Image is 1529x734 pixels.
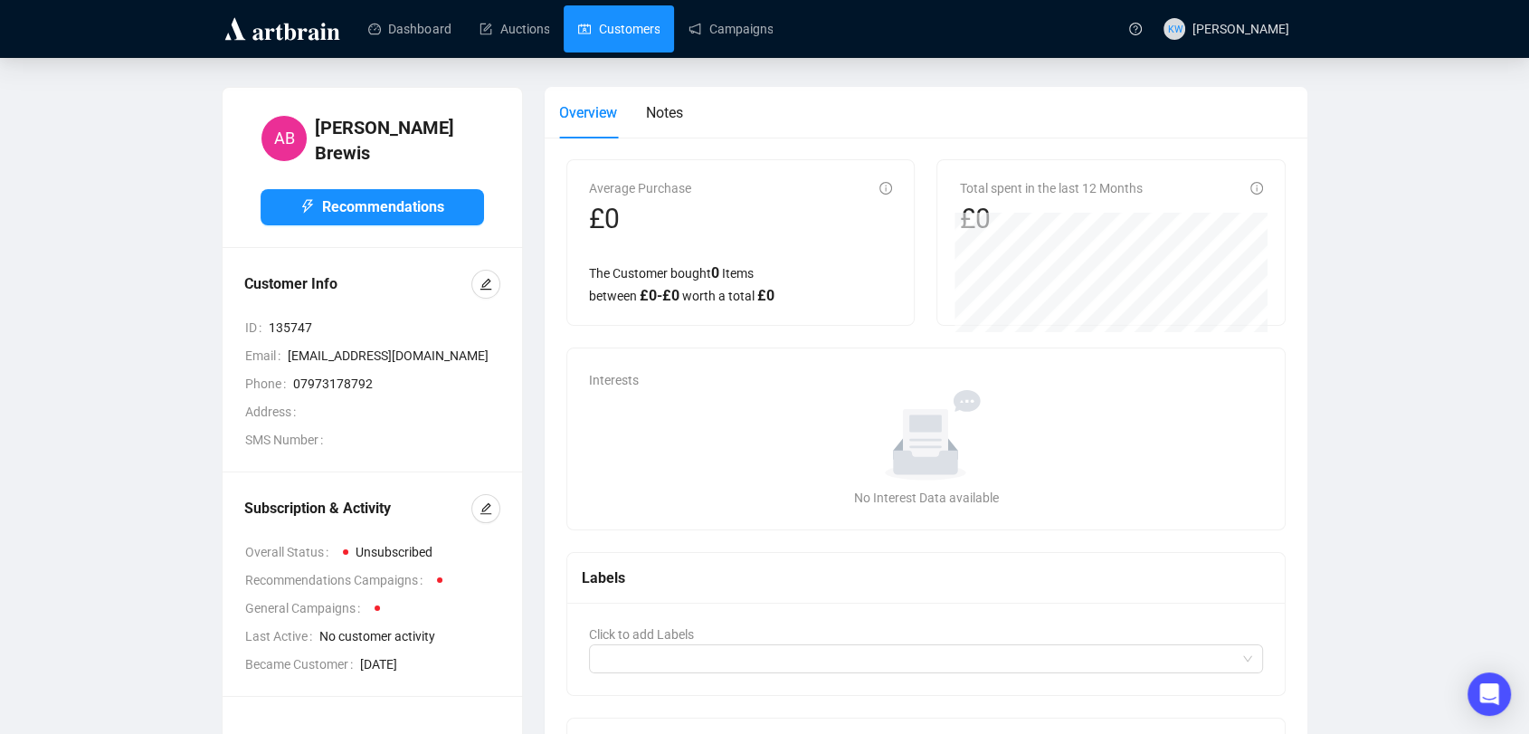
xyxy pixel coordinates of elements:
span: Recommendations [322,195,444,218]
span: ID [245,318,269,338]
span: No customer activity [319,626,500,646]
div: £0 [959,202,1142,236]
img: logo [222,14,343,43]
span: Overall Status [245,542,336,562]
span: General Campaigns [245,598,367,618]
div: £0 [589,202,691,236]
span: AB [274,126,295,151]
a: Auctions [480,5,549,52]
span: Average Purchase [589,181,691,195]
span: info-circle [879,182,892,195]
a: Customers [578,5,660,52]
div: No Interest Data available [596,488,1256,508]
span: [EMAIL_ADDRESS][DOMAIN_NAME] [288,346,500,366]
div: Open Intercom Messenger [1467,672,1511,716]
div: Customer Info [244,273,471,295]
button: Recommendations [261,189,484,225]
h4: [PERSON_NAME] Brewis [315,115,484,166]
div: Subscription & Activity [244,498,471,520]
span: edit [480,278,492,291]
span: Overview [559,104,617,121]
span: 07973178792 [293,374,500,394]
span: info-circle [1250,182,1263,195]
span: Email [245,346,288,366]
a: Dashboard [368,5,451,52]
span: £ 0 - £ 0 [640,287,679,304]
a: Campaigns [689,5,773,52]
span: question-circle [1129,23,1142,35]
span: Phone [245,374,293,394]
span: Address [245,402,303,422]
span: Unsubscribed [356,545,432,559]
span: thunderbolt [300,199,315,214]
span: 0 [711,264,719,281]
span: [DATE] [360,654,500,674]
span: KW [1167,21,1182,36]
span: edit [480,502,492,515]
span: Total spent in the last 12 Months [959,181,1142,195]
span: £ 0 [757,287,774,304]
span: Notes [646,104,683,121]
div: Labels [582,567,1270,589]
span: Became Customer [245,654,360,674]
span: Click to add Labels [589,627,694,642]
span: 135747 [269,318,500,338]
span: SMS Number [245,430,330,450]
span: Recommendations Campaigns [245,570,430,590]
span: Last Active [245,626,319,646]
span: Interests [589,373,639,387]
div: The Customer bought Items between worth a total [589,262,892,307]
span: [PERSON_NAME] [1192,22,1289,36]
